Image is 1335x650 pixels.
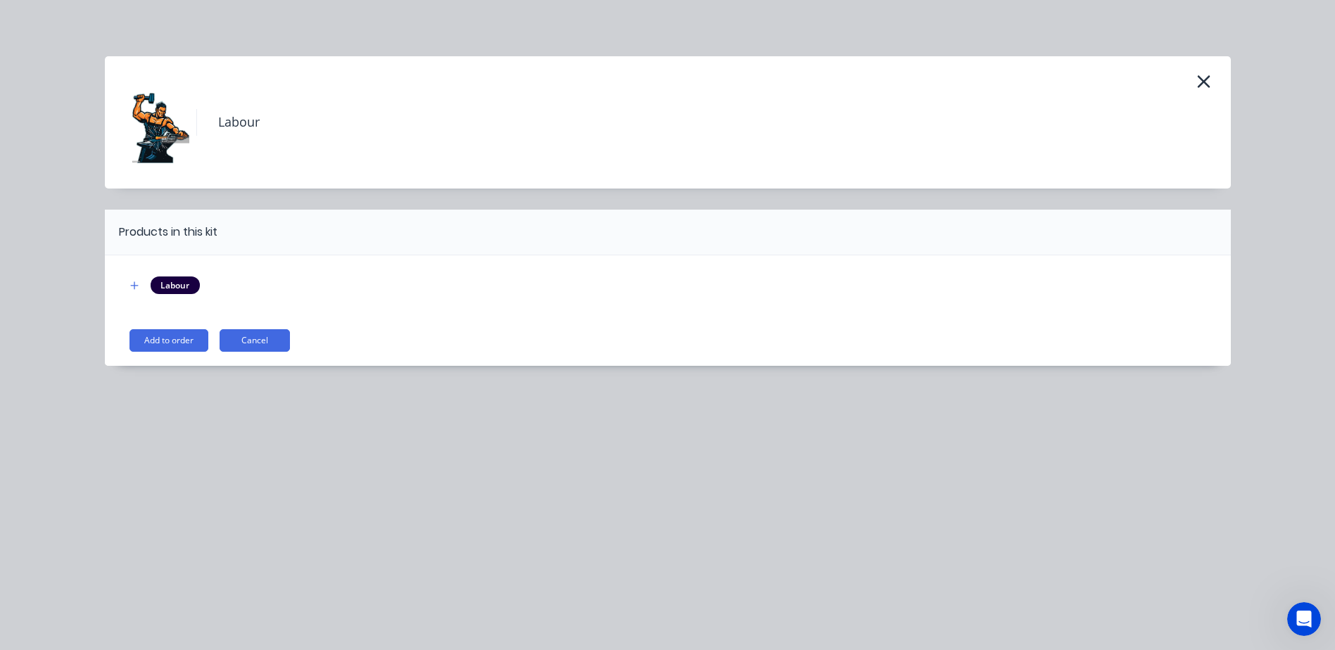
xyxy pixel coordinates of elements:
[1287,602,1321,636] iframe: Intercom live chat
[119,224,217,241] div: Products in this kit
[151,276,200,293] div: Labour
[129,329,208,352] button: Add to order
[220,329,290,352] button: Cancel
[196,109,260,136] h4: Labour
